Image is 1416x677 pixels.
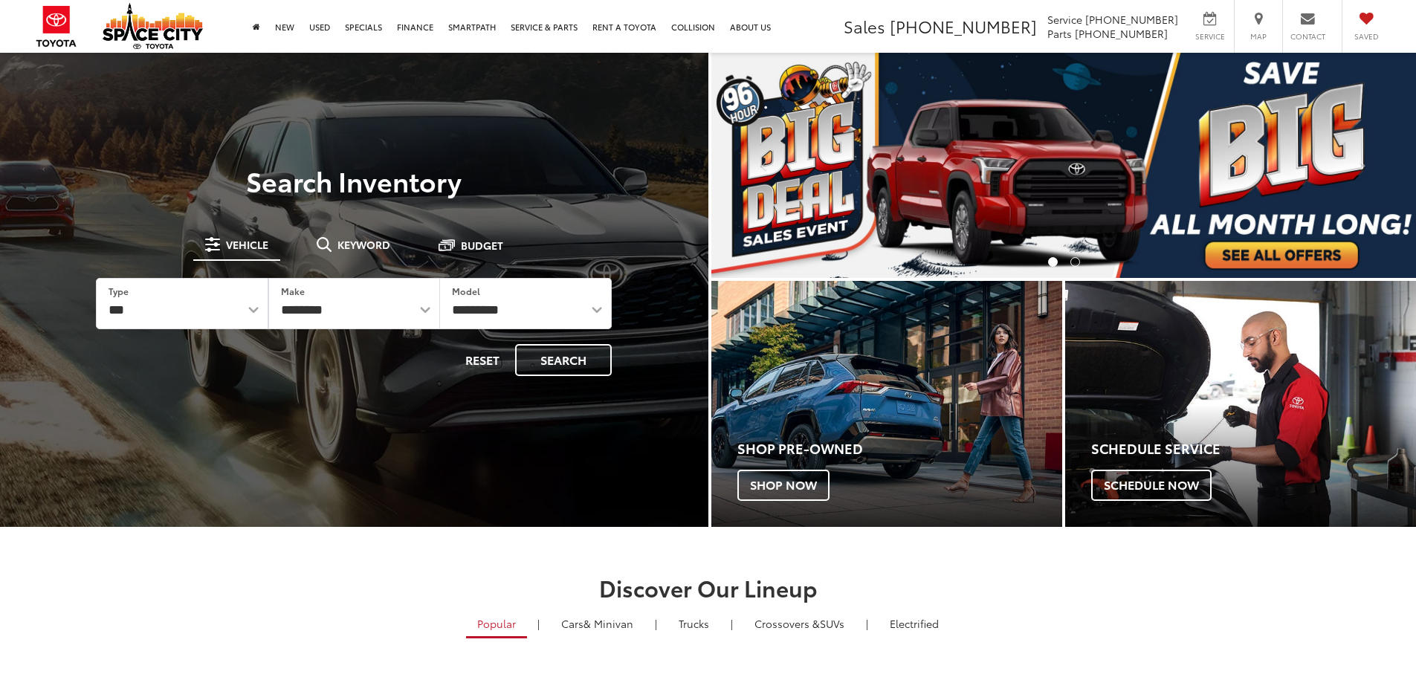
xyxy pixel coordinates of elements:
[550,611,644,636] a: Cars
[281,285,305,297] label: Make
[583,616,633,631] span: & Minivan
[737,470,830,501] span: Shop Now
[1091,470,1212,501] span: Schedule Now
[1075,26,1168,41] span: [PHONE_NUMBER]
[62,166,646,195] h3: Search Inventory
[754,616,820,631] span: Crossovers &
[1193,31,1226,42] span: Service
[1085,12,1178,27] span: [PHONE_NUMBER]
[1091,441,1416,456] h4: Schedule Service
[1070,257,1080,267] li: Go to slide number 2.
[103,3,203,49] img: Space City Toyota
[737,441,1062,456] h4: Shop Pre-Owned
[651,616,661,631] li: |
[862,616,872,631] li: |
[879,611,950,636] a: Electrified
[743,611,856,636] a: SUVs
[1048,257,1058,267] li: Go to slide number 1.
[1047,12,1082,27] span: Service
[1242,31,1275,42] span: Map
[890,14,1037,38] span: [PHONE_NUMBER]
[1065,281,1416,527] a: Schedule Service Schedule Now
[466,611,527,638] a: Popular
[711,82,817,248] button: Click to view previous picture.
[453,344,512,376] button: Reset
[727,616,737,631] li: |
[1350,31,1383,42] span: Saved
[515,344,612,376] button: Search
[226,239,268,250] span: Vehicle
[461,240,503,250] span: Budget
[1065,281,1416,527] div: Toyota
[711,281,1062,527] a: Shop Pre-Owned Shop Now
[452,285,480,297] label: Model
[534,616,543,631] li: |
[109,285,129,297] label: Type
[1310,82,1416,248] button: Click to view next picture.
[844,14,885,38] span: Sales
[667,611,720,636] a: Trucks
[337,239,390,250] span: Keyword
[711,281,1062,527] div: Toyota
[1290,31,1325,42] span: Contact
[184,575,1232,600] h2: Discover Our Lineup
[1047,26,1072,41] span: Parts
